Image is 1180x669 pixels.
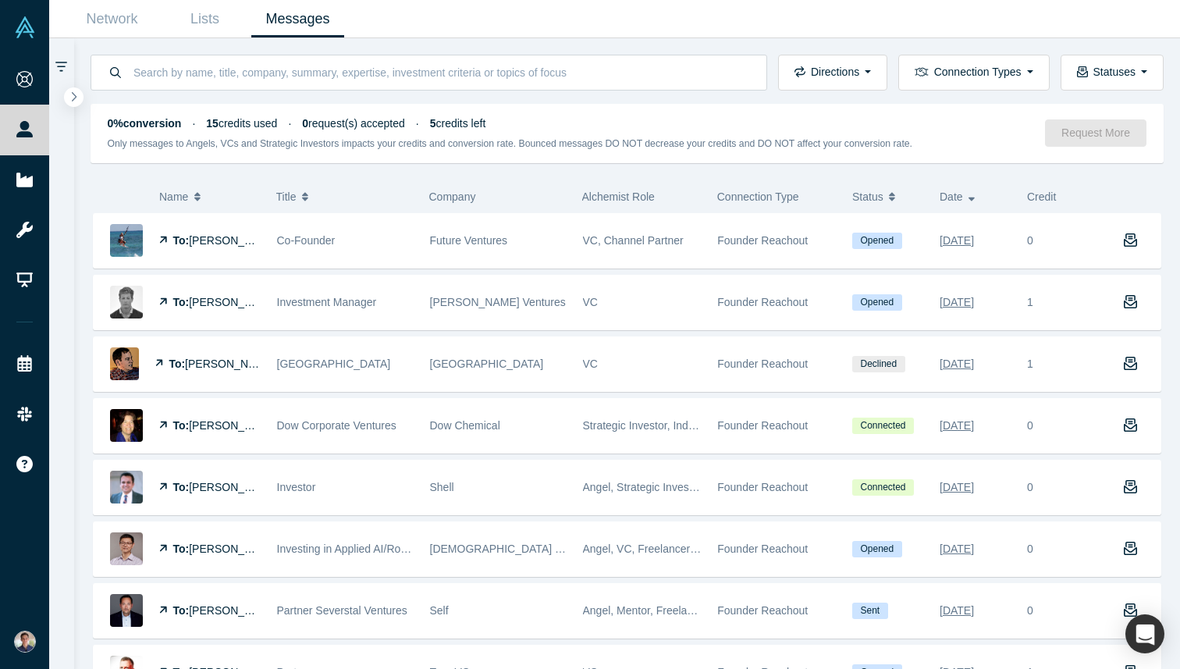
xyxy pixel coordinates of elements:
div: 0 [1027,541,1033,557]
span: · [288,117,291,130]
div: 1 [1019,276,1107,329]
span: Founder Reachout [717,543,808,555]
button: Title [276,180,413,213]
small: Only messages to Angels, VCs and Strategic Investors impacts your credits and conversion rate. Bo... [108,138,913,149]
span: Name [159,180,188,213]
strong: To: [173,604,190,617]
span: Founder Reachout [717,419,808,432]
span: Founder Reachout [717,481,808,493]
div: [DATE] [940,474,974,501]
strong: To: [173,419,190,432]
button: Connection Types [898,55,1049,91]
strong: To: [169,358,185,370]
div: [DATE] [940,289,974,316]
span: Alchemist Role [582,190,655,203]
a: Messages [251,1,344,37]
div: [DATE] [940,536,974,563]
span: Strategic Investor, Industry Analyst, Customer, Corporate Innovator [583,419,907,432]
span: Status [852,180,883,213]
span: Opened [852,233,902,249]
a: Lists [158,1,251,37]
span: Date [940,180,963,213]
strong: 15 [206,117,219,130]
span: Title [276,180,297,213]
span: [PERSON_NAME] [189,543,279,555]
span: Founder Reachout [717,604,808,617]
span: Opened [852,541,902,557]
span: · [416,117,419,130]
span: [PERSON_NAME] [189,234,279,247]
span: Founder Reachout [717,296,808,308]
span: Connected [852,479,914,496]
div: 0 [1027,233,1033,249]
span: credits left [430,117,486,130]
div: 0 [1027,603,1033,619]
strong: 0% conversion [108,117,182,130]
strong: To: [173,234,190,247]
button: Directions [778,55,887,91]
span: Future Ventures [430,234,508,247]
button: Date [940,180,1011,213]
span: VC [583,358,598,370]
span: Investing in Applied AI/Robotics and Deep Tech [277,543,506,555]
span: [PERSON_NAME] [189,604,279,617]
strong: 5 [430,117,436,130]
button: Statuses [1061,55,1164,91]
span: [PERSON_NAME] [189,419,279,432]
img: Mark Zhu's Profile Image [110,532,143,565]
span: [PERSON_NAME] Ventures [430,296,566,308]
img: Maryanna Saenko's Profile Image [110,224,143,257]
span: · [192,117,195,130]
img: Alchemist Vault Logo [14,16,36,38]
input: Search by name, title, company, summary, expertise, investment criteria or topics of focus [132,54,750,91]
strong: To: [173,481,190,493]
img: Constantin Koenigsegg's Profile Image [110,286,143,318]
span: Credit [1027,190,1056,203]
span: Declined [852,356,905,372]
div: [DATE] [940,597,974,625]
span: [GEOGRAPHIC_DATA] [277,358,391,370]
span: Shell [430,481,454,493]
span: Sent [852,603,888,619]
div: [DATE] [940,227,974,254]
span: Investment Manager [277,296,377,308]
span: Angel, Strategic Investor, Mentor, Lecturer, Corporate Innovator [583,481,890,493]
img: Andres Meiners's Account [14,631,36,653]
strong: To: [173,296,190,308]
span: [PERSON_NAME] [185,358,275,370]
span: Co-Founder [277,234,336,247]
div: [DATE] [940,351,974,378]
div: 0 [1027,479,1033,496]
strong: 0 [302,117,308,130]
span: Company [429,190,476,203]
img: Brian Jacobs's Profile Image [110,347,139,380]
img: George Gogolev's Profile Image [110,594,143,627]
span: Dow Chemical [430,419,500,432]
span: request(s) accepted [302,117,405,130]
span: Founder Reachout [717,358,808,370]
span: Angel, Mentor, Freelancer / Consultant, Channel Partner, Corporate Innovator [583,604,958,617]
span: Connected [852,418,914,434]
span: credits used [206,117,277,130]
span: [PERSON_NAME] [189,296,279,308]
button: Status [852,180,923,213]
span: [PERSON_NAME] [189,481,279,493]
span: VC [583,296,598,308]
a: Network [66,1,158,37]
div: 1 [1019,337,1107,391]
span: Angel, VC, Freelancer / Consultant [583,543,752,555]
div: [DATE] [940,412,974,439]
span: Founder Reachout [717,234,808,247]
span: [DEMOGRAPHIC_DATA] Capital Partners [430,543,634,555]
div: 0 [1027,418,1033,434]
img: Kathleen Jurman's Profile Image [110,409,143,442]
span: Partner Severstal Ventures [277,604,407,617]
img: Vikas Gupta's Profile Image [110,471,143,504]
span: Connection Type [717,190,799,203]
span: Self [430,604,449,617]
span: Investor [277,481,316,493]
span: [GEOGRAPHIC_DATA] [430,358,544,370]
span: Opened [852,294,902,311]
span: VC, Channel Partner [583,234,684,247]
button: Name [159,180,260,213]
